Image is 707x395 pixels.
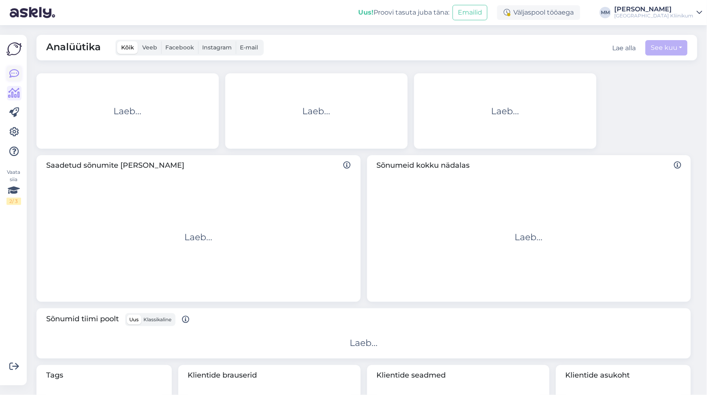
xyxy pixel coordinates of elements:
div: Laeb... [114,105,142,118]
span: Veeb [142,44,157,51]
b: Uus! [358,9,374,16]
span: Facebook [165,44,194,51]
div: Laeb... [350,336,378,350]
span: Saadetud sõnumite [PERSON_NAME] [46,160,351,171]
div: Laeb... [515,231,543,244]
span: E-mail [240,44,258,51]
span: Klientide seadmed [377,370,540,381]
span: Klientide asukoht [566,370,681,381]
div: [PERSON_NAME] [614,6,693,13]
div: Laeb... [491,105,519,118]
div: Laeb... [184,231,212,244]
span: Tags [46,370,162,381]
div: 2 / 3 [6,198,21,205]
span: Klientide brauserid [188,370,351,381]
div: Väljaspool tööaega [497,5,580,20]
div: Proovi tasuta juba täna: [358,8,449,17]
span: Uus [129,316,139,322]
div: [GEOGRAPHIC_DATA] Kliinikum [614,13,693,19]
span: Sõnumid tiimi poolt [46,313,189,326]
div: MM [600,7,611,18]
button: Lae alla [612,43,636,53]
button: See kuu [645,40,688,56]
div: Laeb... [303,105,331,118]
span: Sõnumeid kokku nädalas [377,160,681,171]
button: Emailid [453,5,487,20]
span: Kõik [121,44,134,51]
span: Analüütika [46,40,101,56]
span: Klassikaline [143,316,171,322]
div: Vaata siia [6,169,21,205]
span: Instagram [202,44,232,51]
img: Askly Logo [6,41,22,57]
a: [PERSON_NAME][GEOGRAPHIC_DATA] Kliinikum [614,6,702,19]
